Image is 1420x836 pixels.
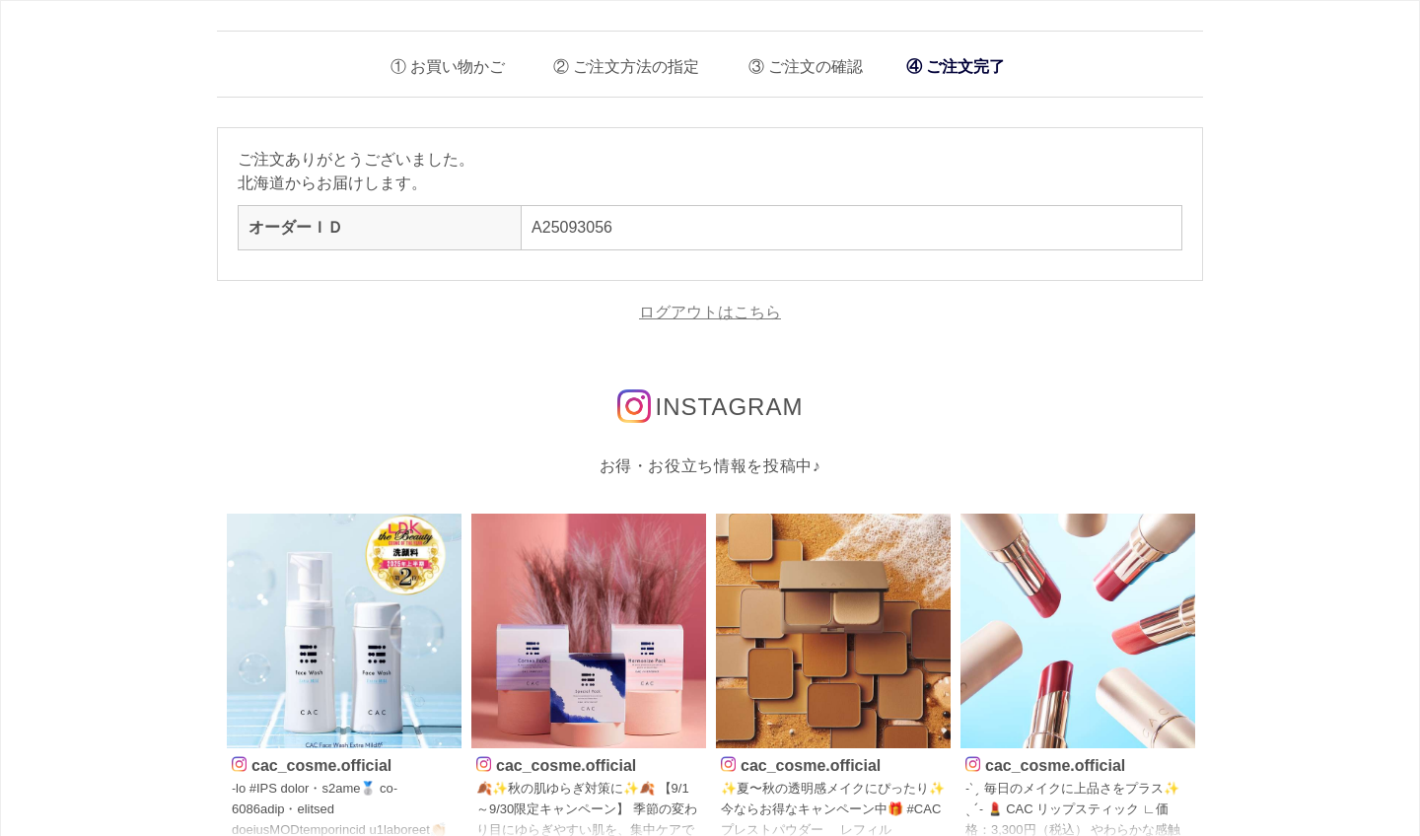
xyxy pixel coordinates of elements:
[639,304,781,320] a: ログアウトはこちら
[232,753,457,774] p: cac_cosme.official
[896,46,1015,87] li: ご注文完了
[376,41,505,82] li: お買い物かご
[656,393,804,420] span: INSTAGRAM
[734,41,863,82] li: ご注文の確認
[532,219,612,236] a: A25093056
[600,457,821,474] span: お得・お役立ち情報を投稿中♪
[476,753,701,774] p: cac_cosme.official
[538,41,699,82] li: ご注文方法の指定
[617,389,651,423] img: インスタグラムのロゴ
[227,514,461,748] img: Photo by cac_cosme.official
[721,753,946,774] p: cac_cosme.official
[471,514,706,748] img: Photo by cac_cosme.official
[965,753,1190,774] p: cac_cosme.official
[238,148,1182,195] p: ご注文ありがとうございました。 北海道からお届けします。
[716,514,951,748] img: Photo by cac_cosme.official
[960,514,1195,748] img: Photo by cac_cosme.official
[239,206,522,250] th: オーダーＩＤ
